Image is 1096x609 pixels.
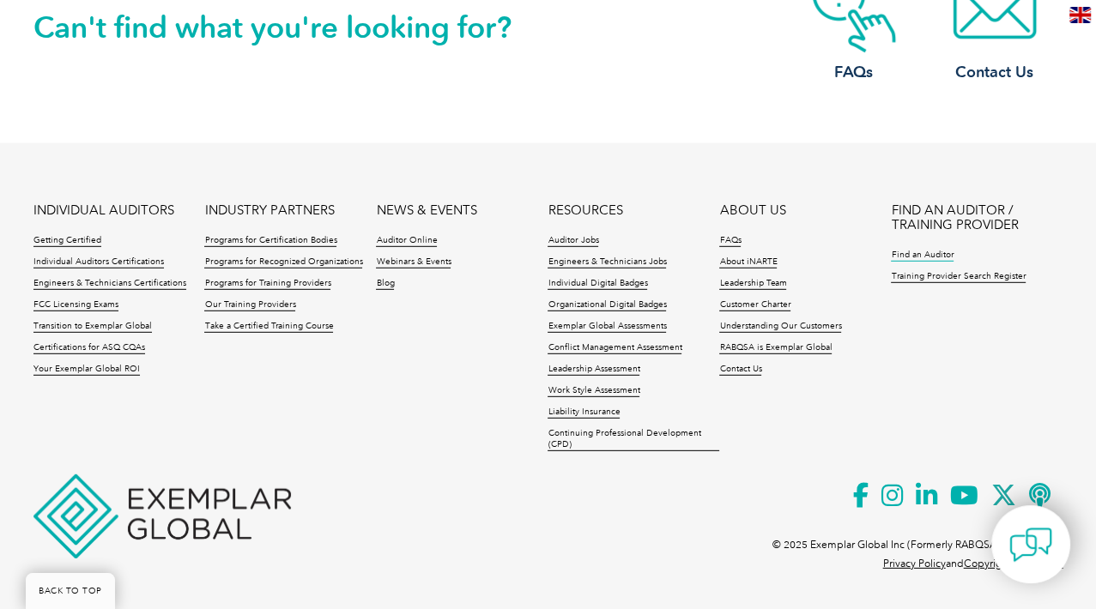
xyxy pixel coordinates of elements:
a: Work Style Assessment [548,385,639,397]
a: Individual Auditors Certifications [33,256,164,268]
a: INDUSTRY PARTNERS [204,203,334,218]
h2: Can't find what you're looking for? [33,14,548,41]
a: Privacy Policy [883,558,946,570]
a: Take a Certified Training Course [204,321,333,333]
h3: Contact Us [926,62,1063,83]
a: Customer Charter [719,299,790,311]
a: Individual Digital Badges [548,278,647,290]
a: Engineers & Technicians Certifications [33,278,186,290]
a: FIND AN AUDITOR / TRAINING PROVIDER [891,203,1063,232]
a: Engineers & Technicians Jobs [548,256,666,268]
a: Programs for Recognized Organizations [204,256,362,268]
p: and [883,554,1063,573]
a: Organizational Digital Badges [548,299,666,311]
a: Training Provider Search Register [891,271,1026,283]
a: Contact Us [719,364,761,376]
a: FCC Licensing Exams [33,299,118,311]
a: RABQSA is Exemplar Global [719,342,832,354]
p: © 2025 Exemplar Global Inc (Formerly RABQSA International). [772,535,1063,554]
a: INDIVIDUAL AUDITORS [33,203,174,218]
a: Copyright Disclaimer [964,558,1063,570]
img: Exemplar Global [33,474,291,558]
a: Liability Insurance [548,407,620,419]
a: Leadership Assessment [548,364,639,376]
a: Certifications for ASQ CQAs [33,342,145,354]
a: Understanding Our Customers [719,321,841,333]
a: Our Training Providers [204,299,295,311]
a: Conflict Management Assessment [548,342,681,354]
a: Webinars & Events [376,256,451,268]
a: Auditor Jobs [548,235,598,247]
a: About iNARTE [719,256,777,268]
a: Exemplar Global Assessments [548,321,666,333]
a: Leadership Team [719,278,786,290]
a: BACK TO TOP [26,573,115,609]
img: en [1069,7,1091,23]
a: Programs for Certification Bodies [204,235,336,247]
a: Auditor Online [376,235,437,247]
a: Your Exemplar Global ROI [33,364,140,376]
a: Continuing Professional Development (CPD) [548,428,719,451]
a: Transition to Exemplar Global [33,321,152,333]
a: Programs for Training Providers [204,278,330,290]
a: RESOURCES [548,203,622,218]
a: Getting Certified [33,235,101,247]
a: FAQs [719,235,741,247]
img: contact-chat.png [1009,523,1052,566]
a: Blog [376,278,394,290]
a: Find an Auditor [891,250,954,262]
h3: FAQs [785,62,923,83]
a: NEWS & EVENTS [376,203,476,218]
a: ABOUT US [719,203,785,218]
